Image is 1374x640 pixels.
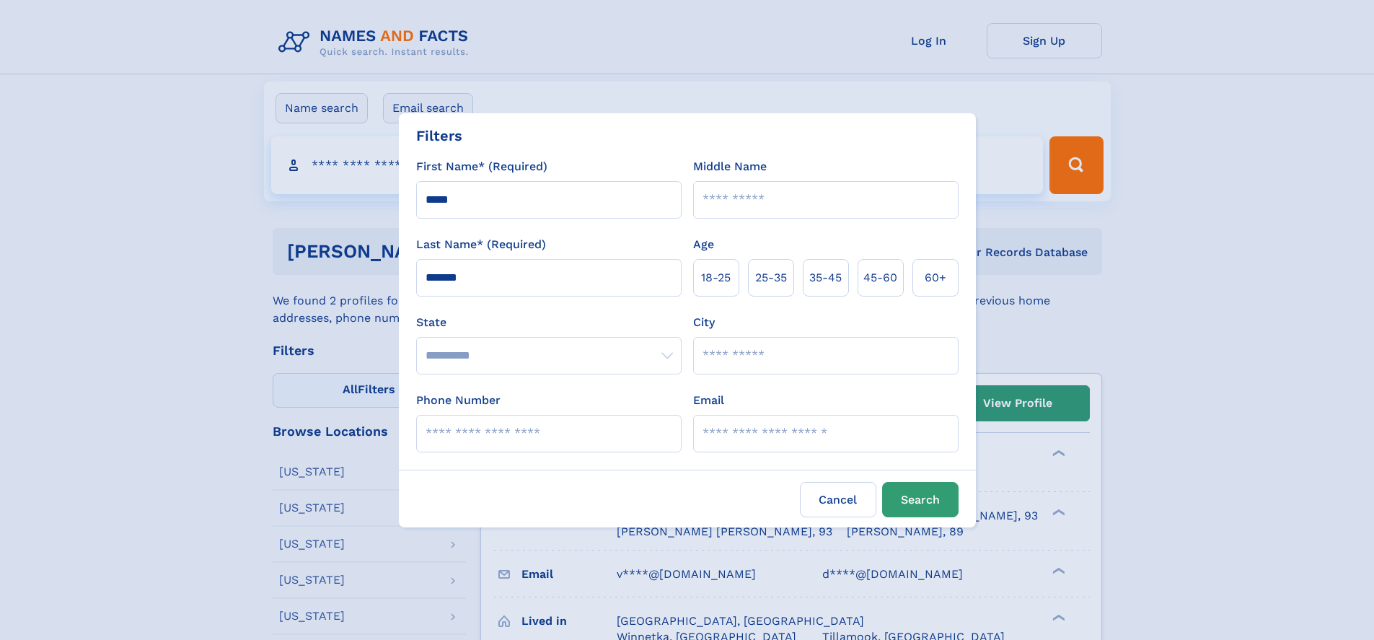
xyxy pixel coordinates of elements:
label: City [693,314,715,331]
span: 35‑45 [809,269,842,286]
label: Cancel [800,482,876,517]
span: 18‑25 [701,269,731,286]
label: Email [693,392,724,409]
label: Last Name* (Required) [416,236,546,253]
span: 45‑60 [863,269,897,286]
span: 60+ [925,269,946,286]
label: Middle Name [693,158,767,175]
button: Search [882,482,959,517]
label: Phone Number [416,392,501,409]
label: State [416,314,682,331]
label: Age [693,236,714,253]
span: 25‑35 [755,269,787,286]
label: First Name* (Required) [416,158,547,175]
div: Filters [416,125,462,146]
